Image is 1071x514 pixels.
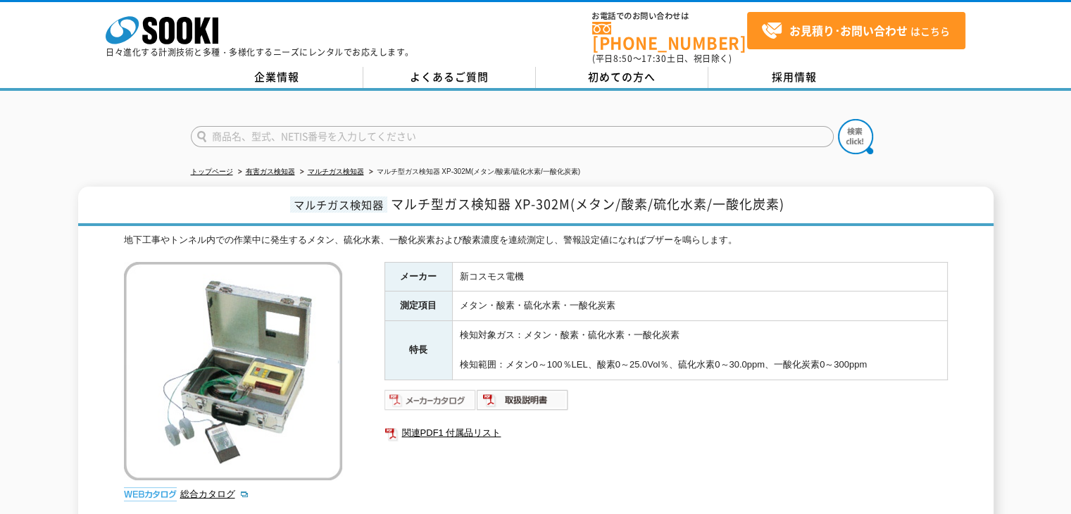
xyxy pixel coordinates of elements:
img: 取扱説明書 [477,389,569,411]
span: 初めての方へ [588,69,656,84]
a: [PHONE_NUMBER] [592,22,747,51]
a: 企業情報 [191,67,363,88]
span: 8:50 [613,52,633,65]
a: 関連PDF1 付属品リスト [384,424,948,442]
a: マルチガス検知器 [308,168,364,175]
th: 特長 [384,321,452,380]
div: 地下工事やトンネル内での作業中に発生するメタン、硫化水素、一酸化炭素および酸素濃度を連続測定し、警報設定値になればブザーを鳴らします。 [124,233,948,248]
a: 初めての方へ [536,67,708,88]
span: (平日 ～ 土日、祝日除く) [592,52,732,65]
td: 新コスモス電機 [452,262,947,292]
a: 採用情報 [708,67,881,88]
span: 17:30 [641,52,667,65]
a: 取扱説明書 [477,398,569,408]
a: 有害ガス検知器 [246,168,295,175]
a: よくあるご質問 [363,67,536,88]
a: トップページ [191,168,233,175]
a: 総合カタログ [180,489,249,499]
th: 測定項目 [384,292,452,321]
p: 日々進化する計測技術と多種・多様化するニーズにレンタルでお応えします。 [106,48,414,56]
img: マルチ型ガス検知器 XP-302M(メタン/酸素/硫化水素/一酸化炭素) [124,262,342,480]
img: btn_search.png [838,119,873,154]
td: 検知対象ガス：メタン・酸素・硫化水素・一酸化炭素 検知範囲：メタン0～100％LEL、酸素0～25.0Vol％、硫化水素0～30.0ppm、一酸化炭素0～300ppm [452,321,947,380]
a: メーカーカタログ [384,398,477,408]
li: マルチ型ガス検知器 XP-302M(メタン/酸素/硫化水素/一酸化炭素) [366,165,580,180]
span: お電話でのお問い合わせは [592,12,747,20]
span: はこちら [761,20,950,42]
a: お見積り･お問い合わせはこちら [747,12,965,49]
strong: お見積り･お問い合わせ [789,22,908,39]
th: メーカー [384,262,452,292]
td: メタン・酸素・硫化水素・一酸化炭素 [452,292,947,321]
img: webカタログ [124,487,177,501]
span: マルチガス検知器 [290,196,387,213]
img: メーカーカタログ [384,389,477,411]
input: 商品名、型式、NETIS番号を入力してください [191,126,834,147]
span: マルチ型ガス検知器 XP-302M(メタン/酸素/硫化水素/一酸化炭素) [391,194,784,213]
